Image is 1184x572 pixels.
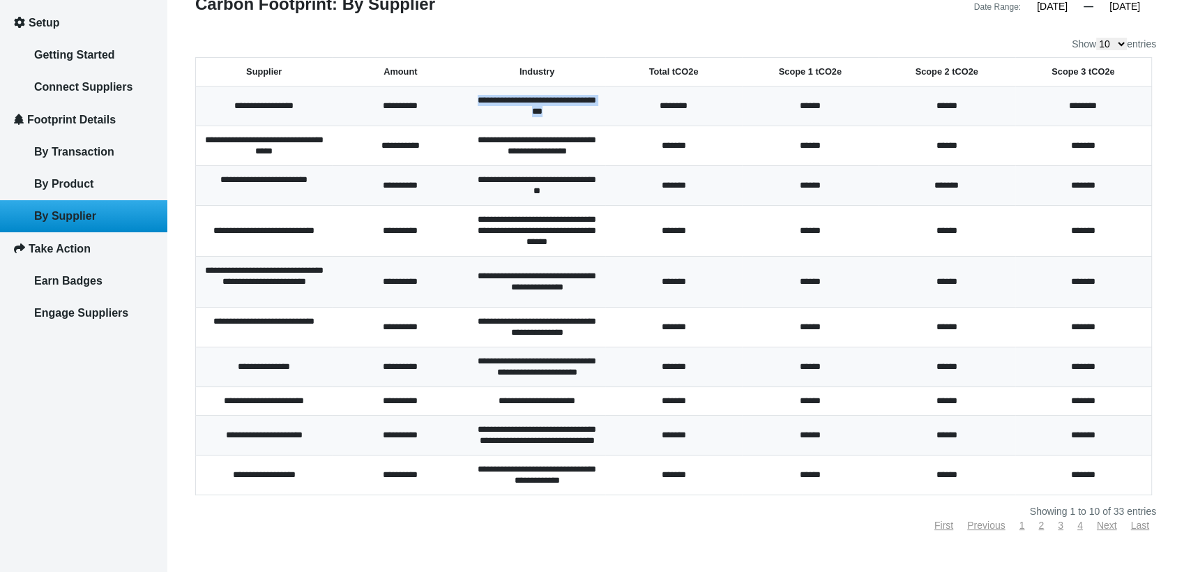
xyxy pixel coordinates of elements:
span: Engage Suppliers [34,307,128,319]
span: Getting Started [34,49,115,61]
th: Industry: activate to sort column ascending [469,58,605,86]
span: — [1084,1,1093,12]
select: Showentries [1096,38,1127,50]
a: 4 [1077,520,1083,531]
span: Earn Badges [34,275,103,287]
a: 1 [1019,520,1025,531]
a: 2 [1038,520,1044,531]
th: Scope 2 tCO2e: activate to sort column ascending [879,58,1015,86]
th: Scope 3 tCO2e: activate to sort column ascending [1015,58,1152,86]
a: Next [1097,520,1117,531]
div: Minimize live chat window [229,7,262,40]
th: Total tCO2e: activate to sort column ascending [605,58,742,86]
span: Connect Suppliers [34,81,132,93]
span: Footprint Details [27,114,116,126]
span: By Transaction [34,146,114,158]
span: Take Action [29,243,91,255]
a: 3 [1058,520,1063,531]
a: Last [1131,520,1149,531]
th: Amount: activate to sort column ascending [332,58,469,86]
span: By Product [34,178,93,190]
div: Showing 1 to 10 of 33 entries [195,506,1156,516]
th: Supplier: activate to sort column ascending [196,58,333,86]
input: Enter your email address [18,170,255,201]
em: Submit [204,430,253,449]
div: Navigation go back [15,77,36,98]
span: By Supplier [34,210,96,222]
input: Enter your last name [18,129,255,160]
th: Scope 1 tCO2e: activate to sort column ascending [742,58,879,86]
textarea: Type your message and click 'Submit' [18,211,255,418]
a: Previous [967,520,1005,531]
span: Setup [29,17,59,29]
div: Leave a message [93,78,255,96]
label: Show entries [1072,38,1156,50]
a: First [934,520,953,531]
